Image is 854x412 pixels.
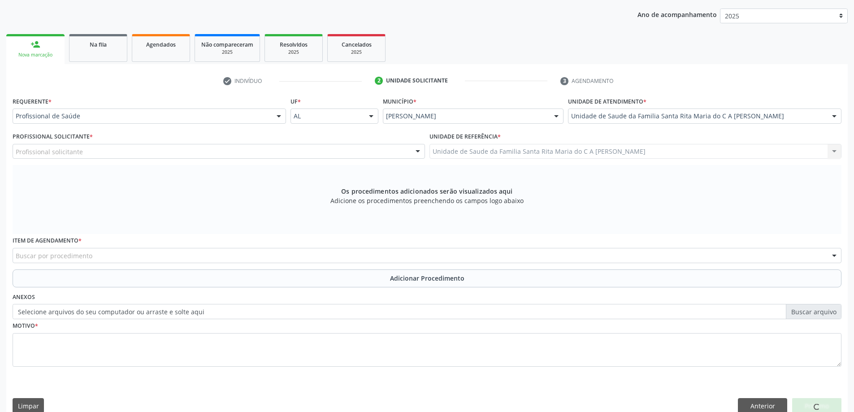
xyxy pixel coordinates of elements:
[637,9,717,20] p: Ano de acompanhamento
[290,95,301,108] label: UF
[571,112,823,121] span: Unidade de Saude da Familia Santa Rita Maria do C A [PERSON_NAME]
[280,41,308,48] span: Resolvidos
[90,41,107,48] span: Na fila
[342,41,372,48] span: Cancelados
[13,234,82,248] label: Item de agendamento
[16,112,268,121] span: Profissional de Saúde
[390,273,464,283] span: Adicionar Procedimento
[386,112,545,121] span: [PERSON_NAME]
[16,147,83,156] span: Profissional solicitante
[146,41,176,48] span: Agendados
[568,95,646,108] label: Unidade de atendimento
[13,291,35,304] label: Anexos
[294,112,360,121] span: AL
[386,77,448,85] div: Unidade solicitante
[429,130,501,144] label: Unidade de referência
[13,130,93,144] label: Profissional Solicitante
[13,269,841,287] button: Adicionar Procedimento
[341,186,512,196] span: Os procedimentos adicionados serão visualizados aqui
[383,95,416,108] label: Município
[201,41,253,48] span: Não compareceram
[334,49,379,56] div: 2025
[375,77,383,85] div: 2
[201,49,253,56] div: 2025
[16,251,92,260] span: Buscar por procedimento
[13,319,38,333] label: Motivo
[13,52,58,58] div: Nova marcação
[30,39,40,49] div: person_add
[271,49,316,56] div: 2025
[13,95,52,108] label: Requerente
[330,196,524,205] span: Adicione os procedimentos preenchendo os campos logo abaixo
